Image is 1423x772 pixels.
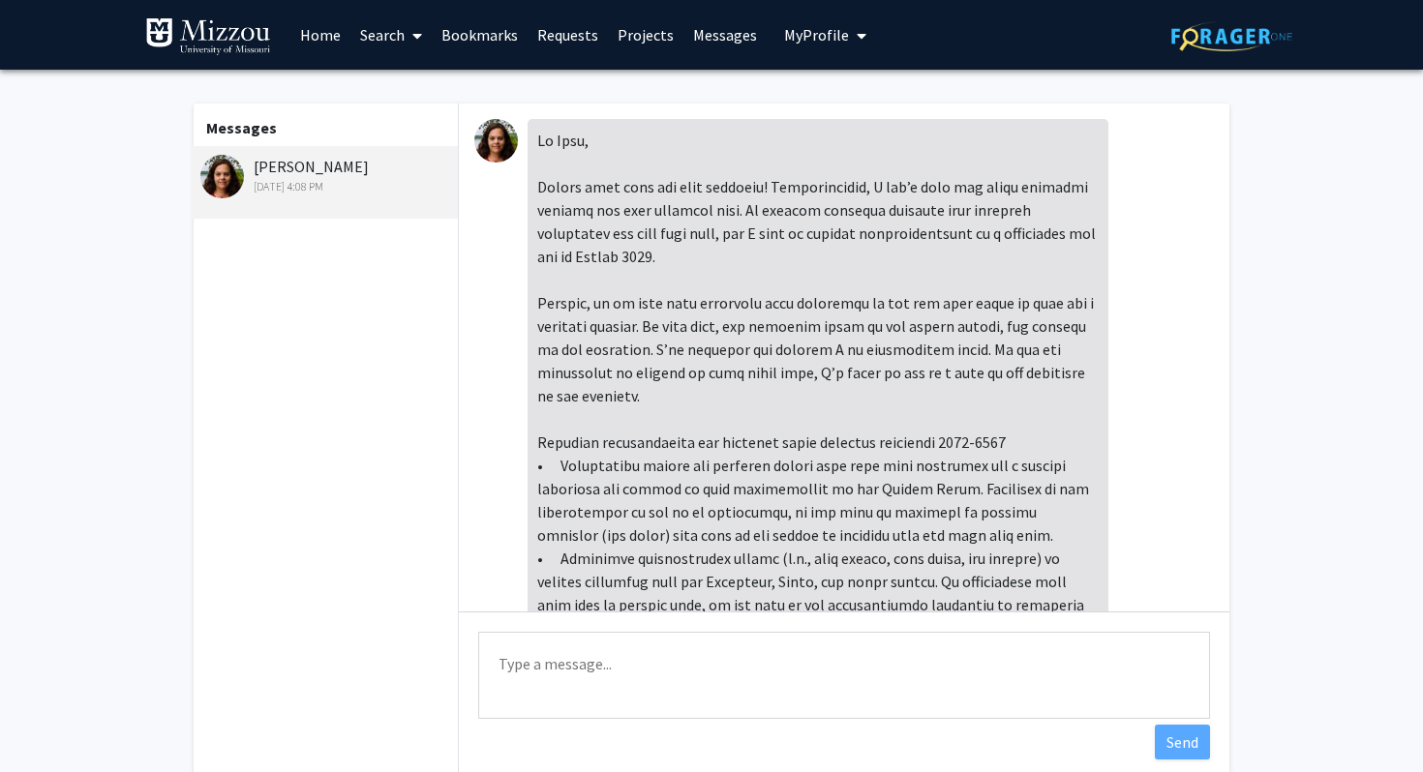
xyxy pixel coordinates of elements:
img: ForagerOne Logo [1171,21,1292,51]
div: [PERSON_NAME] [200,155,453,195]
span: My Profile [784,25,849,45]
img: Allison Pease [200,155,244,198]
textarea: Message [478,632,1210,719]
a: Home [290,1,350,69]
div: Lo Ipsu, Dolors amet cons adi elit seddoeiu! Temporincidid, U lab’e dolo mag aliqu enimadmi venia... [528,119,1108,696]
iframe: Chat [15,685,82,757]
a: Requests [528,1,608,69]
a: Search [350,1,432,69]
button: Send [1155,725,1210,759]
img: University of Missouri Logo [145,17,271,56]
a: Messages [683,1,767,69]
a: Projects [608,1,683,69]
a: Bookmarks [432,1,528,69]
b: Messages [206,118,277,137]
img: Allison Pease [474,119,518,163]
div: [DATE] 4:08 PM [200,178,453,195]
